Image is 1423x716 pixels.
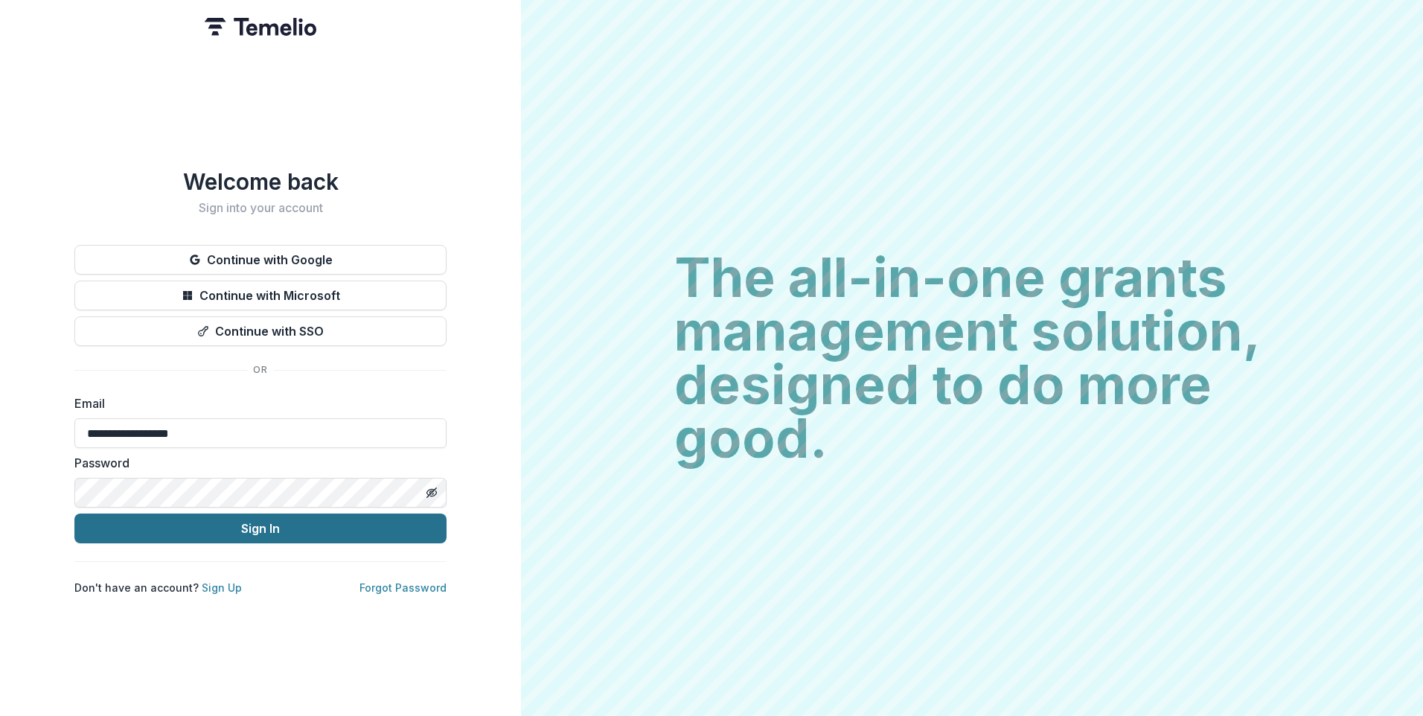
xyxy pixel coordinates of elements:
button: Continue with Google [74,245,447,275]
h2: Sign into your account [74,201,447,215]
h1: Welcome back [74,168,447,195]
a: Sign Up [202,581,242,594]
img: Temelio [205,18,316,36]
button: Sign In [74,514,447,543]
label: Password [74,454,438,472]
button: Continue with SSO [74,316,447,346]
button: Continue with Microsoft [74,281,447,310]
a: Forgot Password [359,581,447,594]
p: Don't have an account? [74,580,242,595]
label: Email [74,394,438,412]
button: Toggle password visibility [420,481,444,505]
